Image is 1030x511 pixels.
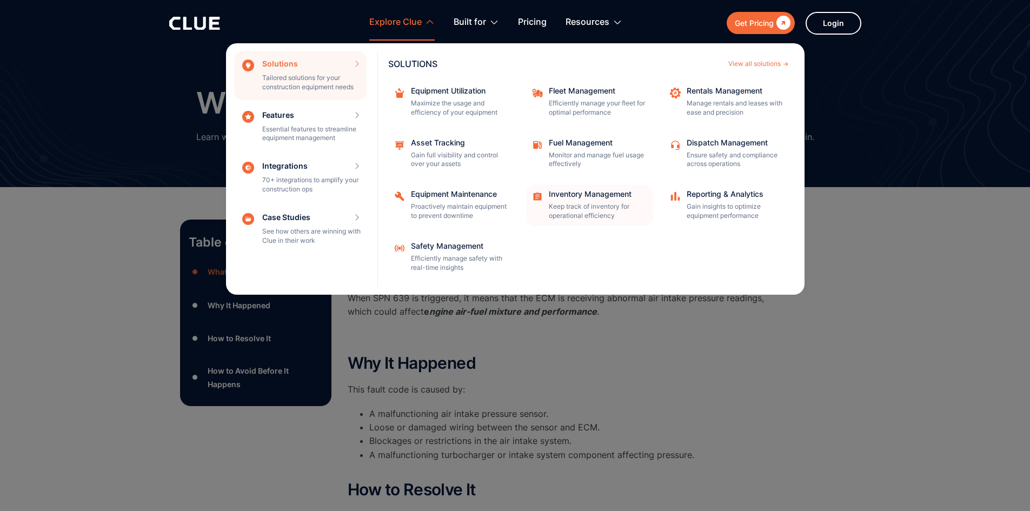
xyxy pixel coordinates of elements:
p: Ensure safety and compliance across operations [687,151,784,169]
div: Why It Happened [208,298,270,312]
a: Fuel ManagementMonitor and manage fuel usage effectively [526,134,653,175]
a: Get Pricing [727,12,795,34]
a: Reporting & AnalyticsGain insights to optimize equipment performance [664,185,791,226]
div: Reporting & Analytics [687,190,784,198]
li: Blockages or restrictions in the air intake system. [369,434,780,448]
div: SOLUTIONS [388,59,723,68]
p: Gain full visibility and control over your assets [411,151,508,169]
a: ●Why It Happened [189,297,323,313]
img: Customer support icon [669,139,681,151]
img: analytics icon [669,190,681,202]
p: Manage rentals and leases with ease and precision [687,99,784,117]
a: Inventory ManagementKeep track of inventory for operational efficiency [526,185,653,226]
a: Pricing [518,5,547,39]
h2: Why It Happened [348,354,780,372]
a: View all solutions [728,61,788,67]
div: Fleet Management [549,87,646,95]
img: Maintenance management icon [394,139,406,151]
img: fleet fuel icon [531,139,543,151]
div: Explore Clue [369,5,435,39]
a: Asset TrackingGain full visibility and control over your assets [388,134,515,175]
div: Get Pricing [735,16,774,30]
em: ngine air-fuel mixture and performance [429,306,597,317]
div: Explore Clue [369,5,422,39]
div: Fuel Management [549,139,646,147]
a: Login [806,12,861,35]
div: Resources [566,5,609,39]
div: Equipment Maintenance [411,190,508,198]
img: fleet repair icon [531,87,543,99]
a: Rentals ManagementManage rentals and leases with ease and precision [664,82,791,123]
div: ● [189,330,202,347]
a: ●How to Avoid Before It Happens [189,364,323,391]
a: Dispatch ManagementEnsure safety and compliance across operations [664,134,791,175]
p: Maximize the usage and efficiency of your equipment [411,99,508,117]
img: repair icon image [669,87,681,99]
div: How to Avoid Before It Happens [208,364,322,391]
strong: e [424,306,597,317]
nav: Explore Clue [169,41,861,295]
div: Dispatch Management [687,139,784,147]
li: A malfunctioning turbocharger or intake system component affecting pressure. [369,448,780,475]
div:  [774,16,790,30]
a: ●How to Resolve It [189,330,323,347]
div: Equipment Utilization [411,87,508,95]
div: Safety Management [411,242,508,250]
div: View all solutions [728,61,781,67]
div: Inventory Management [549,190,646,198]
div: How to Resolve It [208,331,271,345]
p: Efficiently manage your fleet for optimal performance [549,99,646,117]
a: Equipment MaintenanceProactively maintain equipment to prevent downtime [388,185,515,226]
p: This fault code is caused by: [348,383,780,396]
p: Efficiently manage safety with real-time insights [411,254,508,273]
h2: How to Resolve It [348,481,780,499]
p: When SPN 639 is triggered, it means that the ECM is receiving abnormal air intake pressure readin... [348,291,780,318]
img: Task checklist icon [531,190,543,202]
img: Safety Management [394,242,406,254]
p: ‍ [348,330,780,343]
a: Fleet ManagementEfficiently manage your fleet for optimal performance [526,82,653,123]
img: Repairing icon [394,190,406,202]
p: Proactively maintain equipment to prevent downtime [411,202,508,221]
a: Safety ManagementEfficiently manage safety with real-time insights [388,237,515,278]
div: Rentals Management [687,87,784,95]
p: Gain insights to optimize equipment performance [687,202,784,221]
p: Keep track of inventory for operational efficiency [549,202,646,221]
div: Asset Tracking [411,139,508,147]
img: repairing box icon [394,87,406,99]
a: Equipment UtilizationMaximize the usage and efficiency of your equipment [388,82,515,123]
div: Built for [454,5,486,39]
li: A malfunctioning air intake pressure sensor. [369,407,780,421]
p: Monitor and manage fuel usage effectively [549,151,646,169]
div: Resources [566,5,622,39]
li: Loose or damaged wiring between the sensor and ECM. [369,421,780,434]
div: ● [189,369,202,386]
div: ● [189,297,202,313]
div: Built for [454,5,499,39]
